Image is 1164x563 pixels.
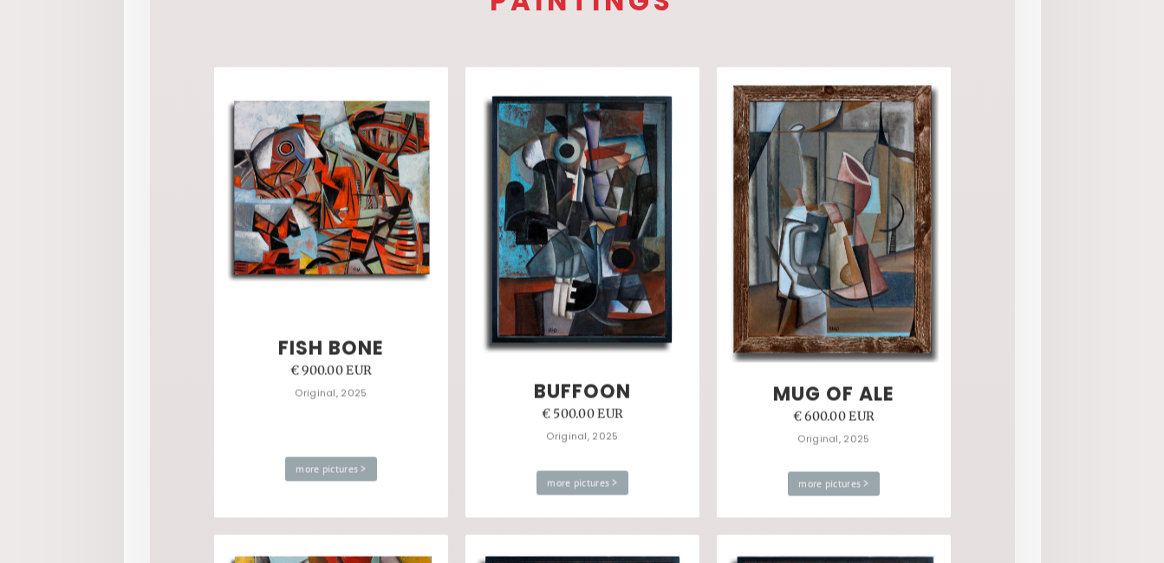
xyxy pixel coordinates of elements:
[477,81,687,359] img: Painting, 50 w x 70 h cm, Oil on canvas
[728,80,939,362] img: Painting, 50 w x 70 h cm, Oil on canvas
[225,95,436,285] img: Painting, 75 w x 85 h cm, Oil on canvas
[788,472,880,496] div: more pictures >
[797,428,869,450] div: Original, 2025
[541,403,623,425] div: € 500.00 EUR
[533,382,630,403] h4: buffoon
[465,67,699,517] a: buffoon€ 500.00 EUROriginal, 2025more pictures >
[295,381,367,404] div: Original, 2025
[716,67,950,517] a: mug of ale€ 600.00 EUROriginal, 2025more pictures >
[277,338,383,359] h4: fish bone
[546,425,618,448] div: Original, 2025
[285,456,377,481] div: more pictures >
[792,405,875,428] div: € 600.00 EUR
[214,67,448,517] a: fish bone€ 900.00 EUROriginal, 2025more pictures >
[772,385,894,405] h4: mug of ale
[289,359,372,381] div: € 900.00 EUR
[536,471,628,495] div: more pictures >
